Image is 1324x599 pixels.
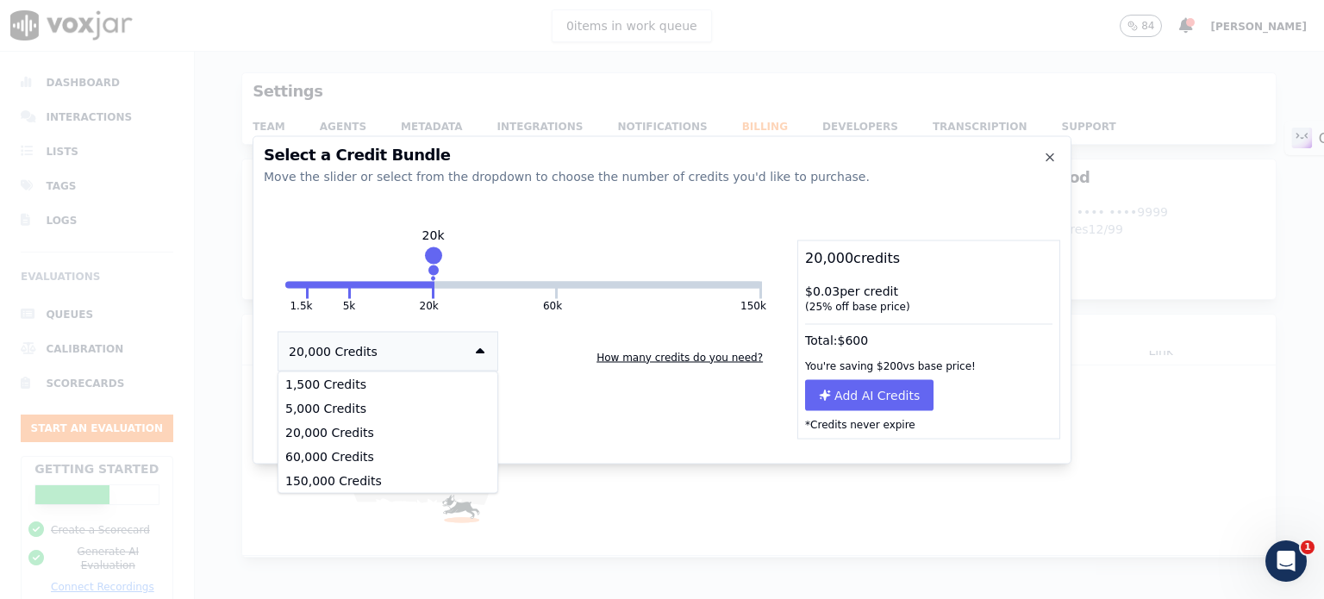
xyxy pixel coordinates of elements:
button: 20k [420,298,439,312]
div: $ 0.03 per credit [798,275,1059,320]
h2: Select a Credit Bundle [264,147,1060,162]
span: 1 [1301,540,1315,554]
div: 20,000 credits [798,240,1059,275]
button: 20,000 Credits 1,500 Credits 5,000 Credits 20,000 Credits 60,000 Credits 150,000 Credits [278,331,498,371]
div: 20k [422,226,445,243]
button: Add AI Credits [805,379,934,410]
button: 20k [351,281,432,288]
div: 60,000 Credits [278,444,497,468]
button: 60k [543,298,562,312]
button: 150k [740,298,766,312]
button: 1.5k [285,281,305,288]
p: *Credits never expire [798,410,1059,438]
iframe: Intercom live chat [1265,540,1307,582]
div: 150,000 Credits [278,468,497,492]
div: ( 25 % off base price) [805,299,1052,313]
button: 150k [558,281,759,288]
div: You're saving $ 200 vs base price! [798,352,1059,379]
div: 20,000 Credits [278,420,497,444]
div: Move the slider or select from the dropdown to choose the number of credits you'd like to purchase. [264,167,1060,184]
button: 60k [434,281,555,288]
div: 1,500 Credits [278,371,497,396]
button: 20,000 Credits [278,331,498,371]
button: 1.5k [290,298,312,312]
button: How many credits do you need? [590,343,770,371]
div: Total: $ 600 [798,320,1059,352]
div: 5,000 Credits [278,396,497,420]
button: 5k [309,281,349,288]
button: 5k [343,298,356,312]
